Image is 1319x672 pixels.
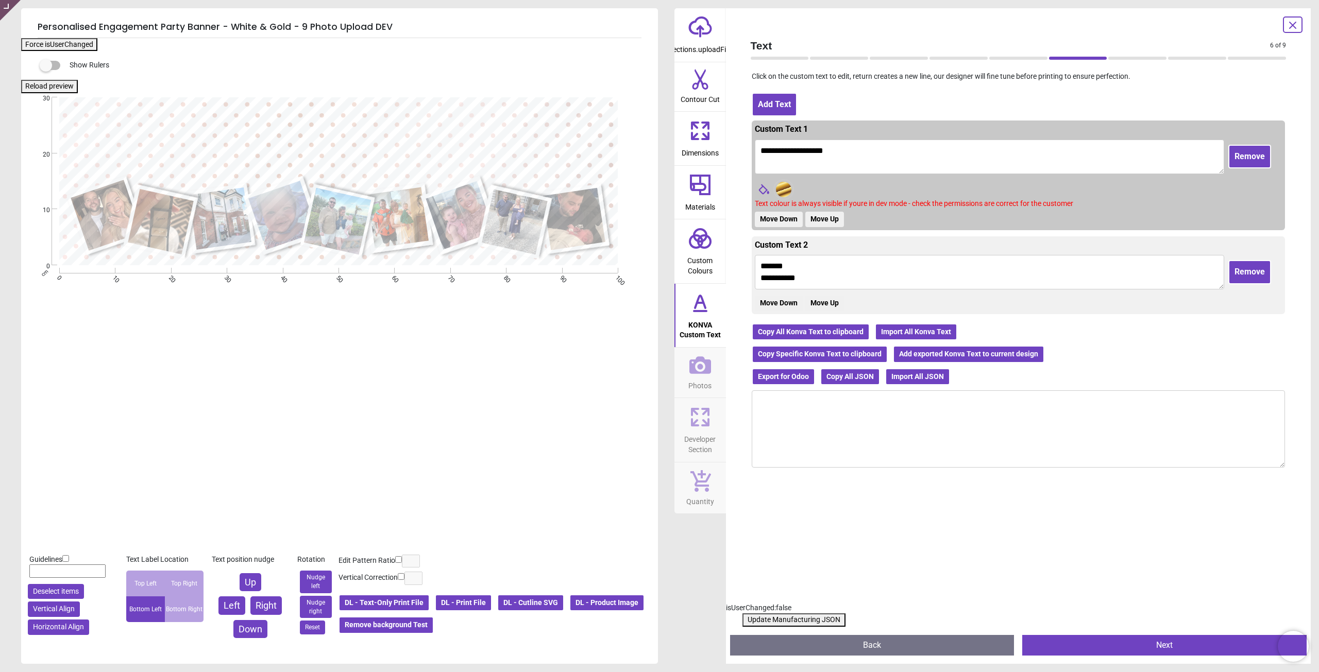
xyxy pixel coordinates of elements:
button: sections.uploadFile [674,8,726,62]
div: Bottom Right [165,596,204,622]
button: Down [233,620,267,638]
div: isUserChanged: false [726,603,1311,613]
iframe: Brevo live chat [1278,631,1309,662]
h5: Personalised Engagement Party Banner - White & Gold - 9 Photo Upload DEV [38,16,641,38]
button: Force isUserChanged [21,38,97,51]
button: Right [250,596,282,614]
span: Materials [685,197,715,213]
span: Custom Text 1 [755,124,808,134]
button: Add Text [752,93,797,116]
span: Custom Colours [675,251,725,276]
button: Move Up [805,296,844,311]
span: Contour Cut [681,90,720,105]
button: Materials [674,166,726,219]
div: Rotation [297,555,334,565]
button: Copy All JSON [820,368,880,386]
label: Edit Pattern Ratio [339,556,395,566]
span: Developer Section [675,429,725,455]
span: Text colour is always visible if youre in dev mode - check the permissions are correct for the cu... [755,199,1073,208]
button: Remove background Test [339,616,434,634]
button: Custom Colours [674,219,726,283]
button: Remove [1228,145,1271,168]
div: Show Rulers [46,59,658,72]
div: Text Label Location [126,555,204,565]
span: Quantity [686,492,714,507]
button: DL - Cutline SVG [497,594,564,612]
span: 30 [30,94,50,103]
button: Quantity [674,462,726,514]
button: Import All Konva Text [875,323,957,341]
button: Vertical Align [28,601,80,617]
span: Text [751,38,1271,53]
button: Nudge left [300,571,332,593]
button: Remove [1228,260,1271,284]
button: Photos [674,348,726,398]
span: sections.uploadFile [669,40,731,55]
span: KONVA Custom Text [675,315,725,340]
div: Bottom Left [126,596,165,622]
div: Text position nudge [212,555,289,565]
span: Dimensions [682,143,719,159]
button: Copy All Konva Text to clipboard [752,323,870,341]
button: Import All JSON [885,368,950,386]
button: Next [1022,635,1307,656]
button: DL - Product Image [569,594,645,612]
button: Back [730,635,1014,656]
label: Vertical Correction [339,573,398,583]
p: Click on the custom text to edit, return creates a new line, our designer will fine tune before p... [742,72,1295,82]
button: Dimensions [674,112,726,165]
button: Reset [300,621,325,634]
div: Top Left [126,571,165,596]
button: Left [218,596,245,614]
button: Move Down [755,296,803,311]
button: Reload preview [21,80,78,93]
div: Top Right [165,571,204,596]
button: Deselect items [28,584,84,599]
button: Move Up [805,212,844,227]
button: DL - Print File [435,594,492,612]
span: 6 of 9 [1270,41,1286,50]
button: Developer Section [674,398,726,461]
button: Copy Specific Konva Text to clipboard [752,346,888,363]
button: Up [240,573,261,591]
button: Move Down [755,212,803,227]
button: Update Manufacturing JSON [742,613,845,627]
button: Nudge right [300,596,332,618]
span: Custom Text 2 [755,240,808,250]
button: Add exported Konva Text to current design [893,346,1044,363]
button: Contour Cut [674,62,726,112]
span: Guidelines [29,555,62,563]
button: KONVA Custom Text [674,284,726,347]
span: Photos [688,376,712,391]
button: Export for Odoo [752,368,815,386]
button: DL - Text-Only Print File [339,594,430,612]
button: Horizontal Align [28,619,89,635]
